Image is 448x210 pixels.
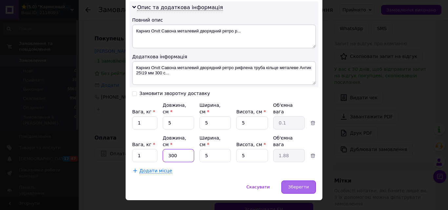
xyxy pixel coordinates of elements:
span: Опис та додаткова інформація [137,4,223,11]
label: Висота, см [236,109,266,114]
label: Довжина, см [163,103,186,114]
label: Вага, кг [132,142,155,147]
label: Ширина, см [199,135,220,147]
div: Замовити зворотну доставку [139,91,210,96]
span: Скасувати [246,184,270,189]
textarea: Карниз Orvit Савона металевий дворядний ретро рифлена труба кільце металеве Антик 25\19 мм 300 с... [132,61,316,85]
textarea: Карниз Orvit Савона металевий дворядний ретро р... [132,25,316,48]
div: Об'ємна вага [273,102,305,115]
label: Висота, см [236,142,266,147]
span: Зберегти [288,184,309,189]
div: Об'ємна вага [273,135,305,148]
label: Вага, кг [132,109,155,114]
label: Довжина, см [163,135,186,147]
div: Повний опис [132,17,316,23]
div: Додаткова інформація [132,53,316,60]
label: Ширина, см [199,103,220,114]
span: Додати місце [139,168,172,174]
